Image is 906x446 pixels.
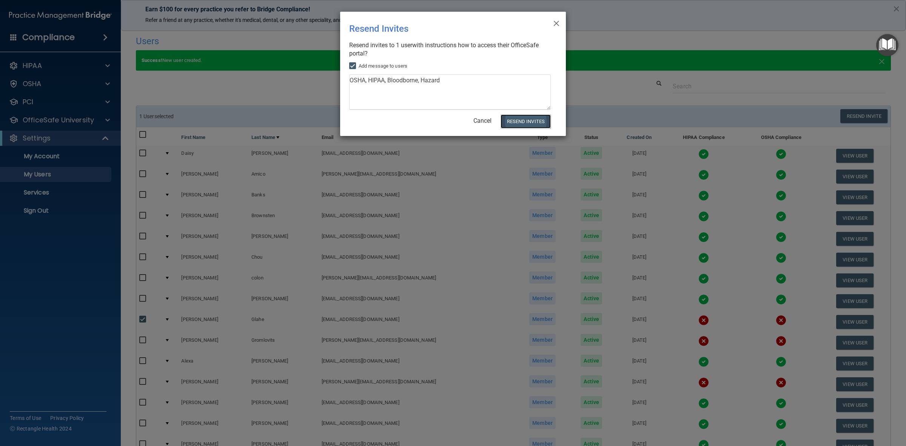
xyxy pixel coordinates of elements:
[349,62,407,71] label: Add message to users
[349,63,358,69] input: Add message to users
[501,114,551,128] button: Resend Invites
[776,393,897,423] iframe: Drift Widget Chat Controller
[349,41,551,58] div: Resend invites to 1 user with instructions how to access their OfficeSafe portal?
[553,15,560,30] span: ×
[473,117,492,124] a: Cancel
[876,34,898,56] button: Open Resource Center
[349,18,526,40] div: Resend Invites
